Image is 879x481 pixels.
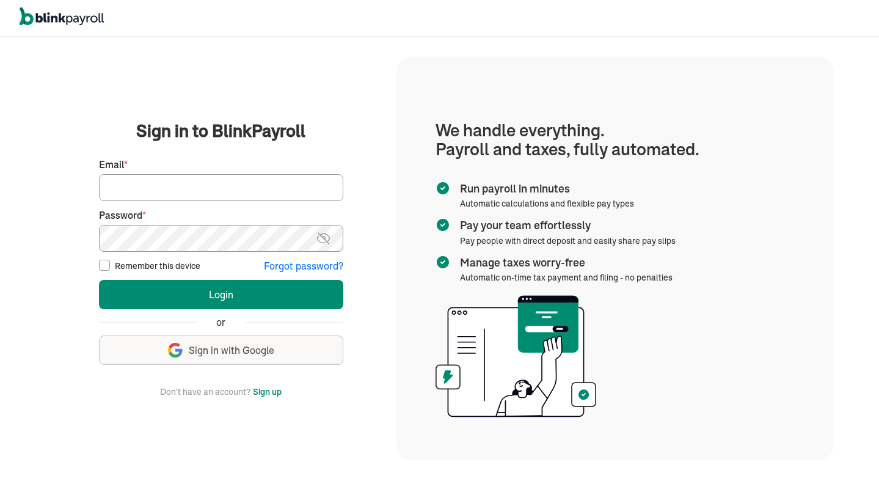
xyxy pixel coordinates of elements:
span: or [216,315,225,329]
button: Sign up [253,384,282,399]
img: checkmark [436,255,450,270]
label: Password [99,208,343,222]
span: Pay people with direct deposit and easily share pay slips [460,235,676,246]
img: illustration [436,292,596,421]
label: Remember this device [115,260,200,272]
span: Automatic on-time tax payment and filing - no penalties [460,272,673,283]
button: Login [99,280,343,309]
span: Run payroll in minutes [460,181,629,197]
button: Sign in with Google [99,336,343,365]
span: Pay your team effortlessly [460,218,671,233]
span: Automatic calculations and flexible pay types [460,198,634,209]
button: Forgot password? [264,259,343,273]
img: eye [316,231,331,246]
img: checkmark [436,218,450,232]
h1: We handle everything. Payroll and taxes, fully automated. [436,121,795,159]
span: Sign in with Google [189,343,274,358]
span: Sign in to BlinkPayroll [136,119,305,143]
img: google [168,343,183,358]
span: Don't have an account? [160,384,250,399]
img: logo [20,7,104,26]
img: checkmark [436,181,450,196]
span: Manage taxes worry-free [460,255,668,271]
label: Email [99,158,343,172]
input: Your email address [99,174,343,201]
